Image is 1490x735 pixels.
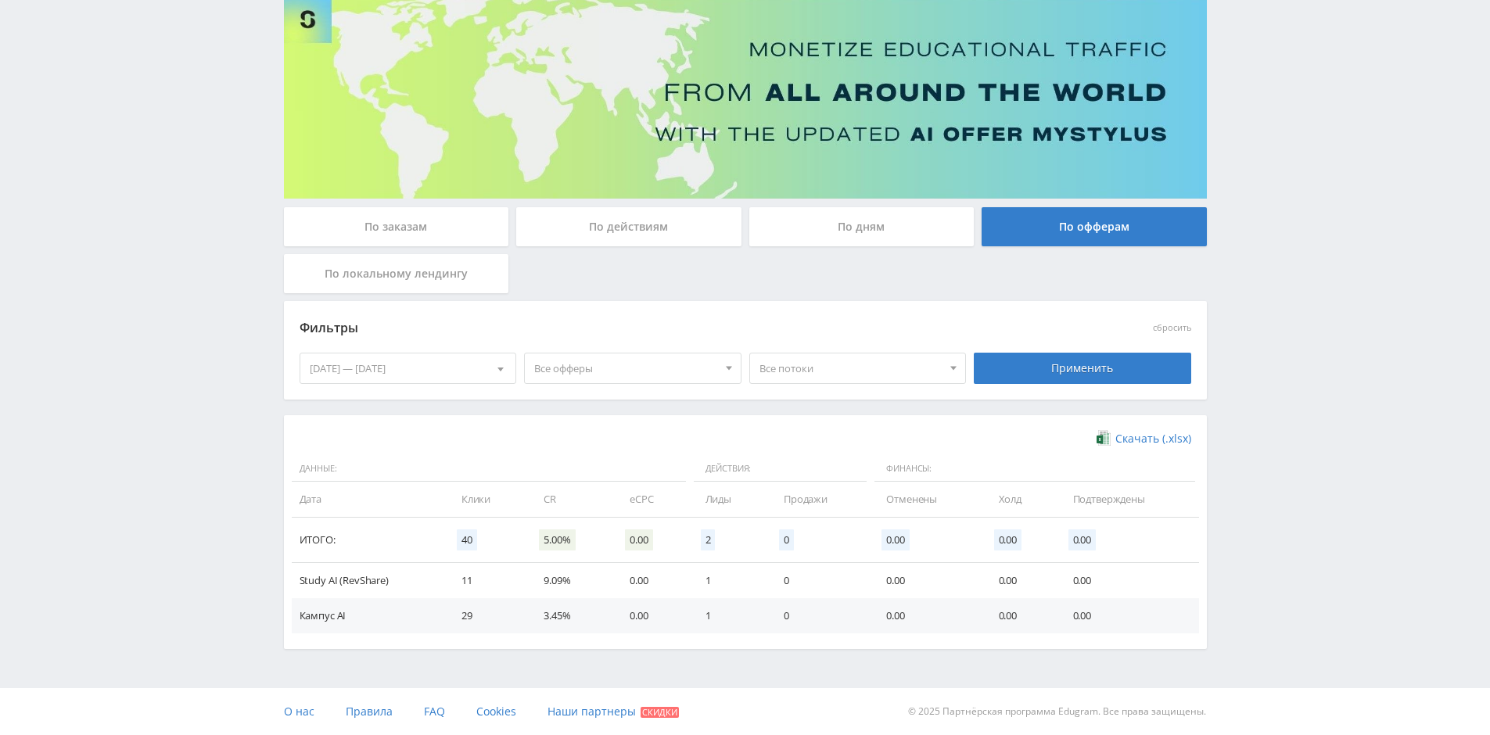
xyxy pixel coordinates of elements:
td: Холд [983,482,1057,517]
span: Действия: [694,456,867,482]
span: Данные: [292,456,686,482]
span: Финансы: [874,456,1194,482]
td: Клики [446,482,529,517]
td: 0.00 [983,563,1057,598]
div: © 2025 Партнёрская программа Edugram. Все права защищены. [752,688,1206,735]
td: 0.00 [871,563,982,598]
td: 0.00 [1057,563,1199,598]
td: CR [528,482,614,517]
span: Наши партнеры [548,704,636,719]
a: Наши партнеры Скидки [548,688,679,735]
a: FAQ [424,688,445,735]
span: О нас [284,704,314,719]
td: 0.00 [614,598,689,633]
span: 0.00 [1068,529,1096,550]
td: Study AI (RevShare) [292,563,446,598]
div: По дням [749,207,975,246]
td: 0 [768,563,871,598]
img: xlsx [1097,430,1110,446]
div: По офферам [982,207,1207,246]
span: 2 [701,529,716,550]
a: Скачать (.xlsx) [1097,431,1190,446]
span: Все потоки [759,353,942,383]
td: 0.00 [614,563,689,598]
td: Продажи [768,482,871,517]
span: Cookies [476,704,516,719]
div: [DATE] — [DATE] [300,353,516,383]
a: О нас [284,688,314,735]
span: 40 [457,529,477,550]
td: 0.00 [871,598,982,633]
td: 1 [690,598,768,633]
div: По заказам [284,207,509,246]
div: По действиям [516,207,741,246]
span: Скачать (.xlsx) [1115,432,1191,445]
td: Дата [292,482,446,517]
td: 9.09% [528,563,614,598]
td: 11 [446,563,529,598]
td: 0.00 [1057,598,1199,633]
span: FAQ [424,704,445,719]
a: Правила [346,688,393,735]
span: 0.00 [881,529,909,550]
a: Cookies [476,688,516,735]
td: Итого: [292,518,446,563]
span: Скидки [641,707,679,718]
td: 0.00 [983,598,1057,633]
td: Кампус AI [292,598,446,633]
td: 3.45% [528,598,614,633]
td: Отменены [871,482,982,517]
td: 1 [690,563,768,598]
span: 0.00 [994,529,1021,550]
td: Подтверждены [1057,482,1199,517]
div: Фильтры [300,317,967,340]
td: eCPC [614,482,689,517]
span: 5.00% [539,529,575,550]
td: 29 [446,598,529,633]
td: Лиды [690,482,768,517]
span: Правила [346,704,393,719]
td: 0 [768,598,871,633]
button: сбросить [1153,323,1191,333]
span: Все офферы [534,353,717,383]
div: По локальному лендингу [284,254,509,293]
span: 0 [779,529,794,550]
span: 0.00 [625,529,652,550]
div: Применить [974,353,1191,384]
